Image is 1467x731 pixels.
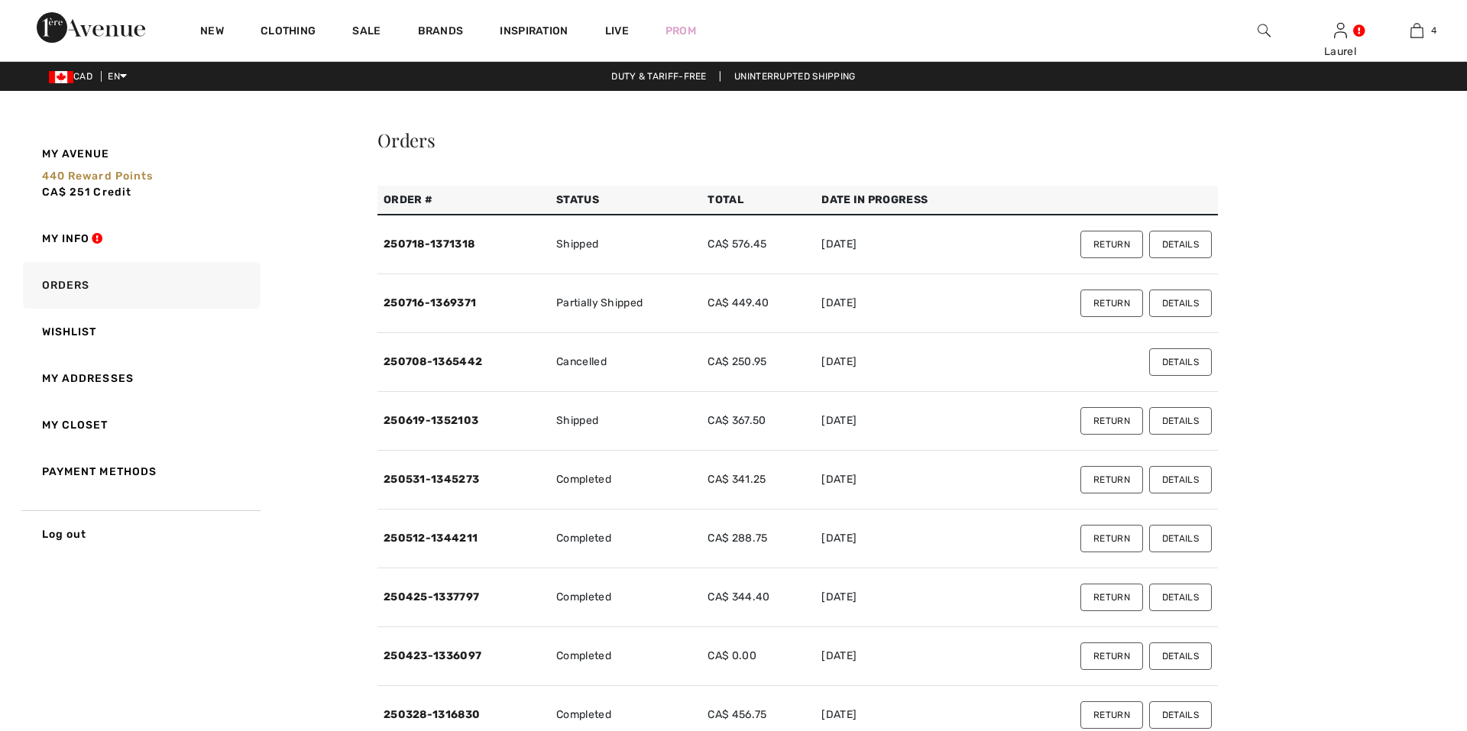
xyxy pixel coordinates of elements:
a: Payment Methods [20,448,261,495]
td: [DATE] [815,274,997,333]
button: Details [1149,289,1212,317]
button: Return [1080,407,1143,435]
a: 250718-1371318 [384,238,474,251]
button: Return [1080,642,1143,670]
td: Completed [550,627,701,686]
span: 4 [1431,24,1436,37]
span: CAD [49,71,99,82]
img: search the website [1258,21,1271,40]
button: Details [1149,231,1212,258]
a: 250708-1365442 [384,355,482,368]
td: [DATE] [815,451,997,509]
a: Clothing [261,24,316,40]
a: My Addresses [20,355,261,402]
div: Laurel [1303,44,1378,60]
button: Details [1149,642,1212,670]
a: 250512-1344211 [384,532,478,545]
td: CA$ 344.40 [701,568,815,627]
a: 4 [1379,21,1454,40]
td: CA$ 341.25 [701,451,815,509]
td: CA$ 367.50 [701,392,815,451]
button: Return [1080,231,1143,258]
button: Return [1080,466,1143,493]
td: [DATE] [815,568,997,627]
button: Return [1080,584,1143,611]
button: Return [1080,289,1143,317]
a: My Info [20,215,261,262]
th: Order # [377,186,550,215]
td: Partially Shipped [550,274,701,333]
td: Shipped [550,215,701,274]
a: My Closet [20,402,261,448]
a: Sale [352,24,381,40]
th: Status [550,186,701,215]
button: Details [1149,584,1212,611]
button: Return [1080,701,1143,729]
td: [DATE] [815,333,997,392]
td: CA$ 449.40 [701,274,815,333]
td: [DATE] [815,509,997,568]
td: [DATE] [815,215,997,274]
a: Sign In [1334,23,1347,37]
a: 250716-1369371 [384,296,476,309]
img: Canadian Dollar [49,71,73,83]
button: Details [1149,525,1212,552]
td: CA$ 0.00 [701,627,815,686]
a: 250531-1345273 [384,473,479,486]
td: Completed [550,568,701,627]
button: Details [1149,466,1212,493]
td: CA$ 250.95 [701,333,815,392]
span: My Avenue [42,146,110,162]
img: My Bag [1410,21,1423,40]
span: 440 Reward points [42,170,154,183]
a: 250423-1336097 [384,649,481,662]
a: Log out [20,510,261,558]
img: My Info [1334,21,1347,40]
td: [DATE] [815,392,997,451]
a: New [200,24,224,40]
th: Date in Progress [815,186,997,215]
button: Details [1149,701,1212,729]
a: Orders [20,262,261,309]
a: Prom [665,23,696,39]
td: [DATE] [815,627,997,686]
button: Details [1149,348,1212,376]
td: Completed [550,509,701,568]
a: Wishlist [20,309,261,355]
td: CA$ 288.75 [701,509,815,568]
img: 1ère Avenue [37,12,145,43]
td: Completed [550,451,701,509]
div: Orders [377,131,1218,149]
td: Cancelled [550,333,701,392]
span: CA$ 251 Credit [42,186,132,199]
a: Brands [418,24,464,40]
button: Return [1080,525,1143,552]
a: 250328-1316830 [384,708,480,721]
td: CA$ 576.45 [701,215,815,274]
td: Shipped [550,392,701,451]
a: 250619-1352103 [384,414,478,427]
span: EN [108,71,127,82]
button: Details [1149,407,1212,435]
th: Total [701,186,815,215]
a: Live [605,23,629,39]
a: 250425-1337797 [384,590,479,603]
span: Inspiration [500,24,568,40]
